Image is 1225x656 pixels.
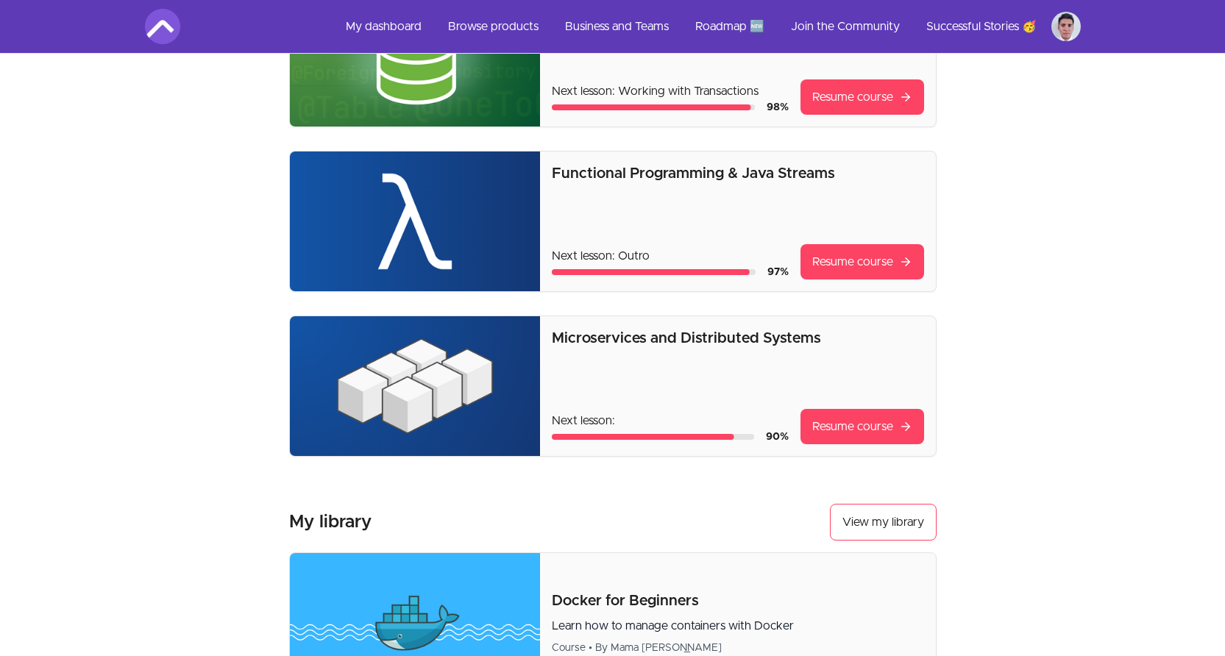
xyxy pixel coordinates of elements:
span: 90 % [766,432,789,442]
a: Business and Teams [553,9,681,44]
p: Learn how to manage containers with Docker [552,617,923,635]
a: My dashboard [334,9,433,44]
a: Roadmap 🆕 [683,9,776,44]
a: Join the Community [779,9,912,44]
p: Next lesson: Outro [552,247,788,265]
img: Profile image for eder ortega [1051,12,1081,41]
div: Course progress [552,104,754,110]
a: View my library [830,504,937,541]
div: Course • By Mama [PERSON_NAME] [552,641,923,655]
a: Browse products [436,9,550,44]
a: Resume course [800,79,924,115]
img: Product image for Functional Programming & Java Streams [290,151,541,291]
div: Course progress [552,269,755,275]
nav: Main [334,9,1081,44]
div: Course progress [552,434,753,440]
p: Microservices and Distributed Systems [552,328,923,349]
p: Functional Programming & Java Streams [552,163,923,184]
p: Docker for Beginners [552,591,923,611]
h3: My library [289,510,372,534]
a: Resume course [800,244,924,279]
a: Successful Stories 🥳 [915,9,1048,44]
img: Amigoscode logo [145,9,180,44]
img: Product image for Microservices and Distributed Systems [290,316,541,456]
span: 98 % [767,102,789,113]
a: Resume course [800,409,924,444]
p: Next lesson: Working with Transactions [552,82,788,100]
p: Next lesson: [552,412,788,429]
span: 97 % [767,267,789,277]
